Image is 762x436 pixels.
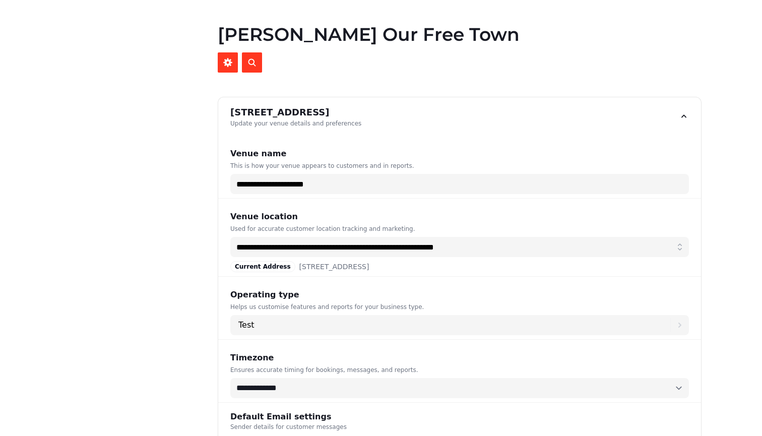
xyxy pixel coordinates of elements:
div: Current Address [230,261,295,272]
div: Operating type [230,289,689,301]
div: [STREET_ADDRESS] [230,105,361,119]
div: Venue location [230,211,689,223]
span: [STREET_ADDRESS] [299,262,369,272]
p: Test [238,319,255,331]
div: Venue name [230,148,689,160]
div: Timezone [230,352,689,364]
div: Helps us customise features and reports for your business type. [230,303,689,311]
div: This is how your venue appears to customers and in reports. [230,162,689,170]
div: Used for accurate customer location tracking and marketing. [230,225,689,233]
div: Sender details for customer messages [230,423,347,431]
div: Update your venue details and preferences [230,119,361,128]
div: Ensures accurate timing for bookings, messages, and reports. [230,366,689,374]
div: Default Email settings [230,411,347,423]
